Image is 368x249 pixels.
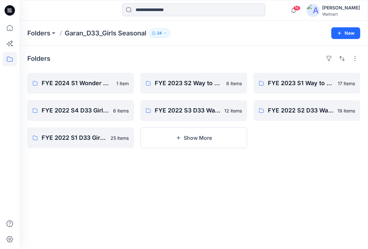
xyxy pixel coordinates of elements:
[42,133,107,142] p: FYE 2022 S1 D33 Girl's Seasonal Garan
[116,80,129,87] p: 1 item
[155,79,222,88] p: FYE 2023 S2 Way to Celebrate
[42,79,112,88] p: FYE 2024 S1 Wonder Nation
[27,73,134,94] a: FYE 2024 S1 Wonder Nation1 item
[331,27,360,39] button: New
[254,100,360,121] a: FYE 2022 S2 D33 Way to Celebrate19 items
[224,107,242,114] p: 12 items
[226,80,242,87] p: 8 items
[113,107,129,114] p: 6 items
[307,4,320,17] img: avatar
[27,29,50,38] a: Folders
[293,6,300,11] span: 19
[254,73,360,94] a: FYE 2023 S1 Way to Celebrate17 items
[157,30,162,37] p: 24
[140,73,247,94] a: FYE 2023 S2 Way to Celebrate8 items
[149,29,170,38] button: 24
[27,127,134,148] a: FYE 2022 S1 D33 Girl's Seasonal Garan25 items
[268,79,334,88] p: FYE 2023 S1 Way to Celebrate
[322,4,360,12] div: [PERSON_NAME]
[27,100,134,121] a: FYE 2022 S4 D33 Girls Holiday Time6 items
[42,106,109,115] p: FYE 2022 S4 D33 Girls Holiday Time
[337,107,355,114] p: 19 items
[338,80,355,87] p: 17 items
[27,55,50,62] h4: Folders
[268,106,334,115] p: FYE 2022 S2 D33 Way to Celebrate
[140,100,247,121] a: FYE 2022 S3 D33 Way to Celebrate - Garan12 items
[140,127,247,148] button: Show More
[65,29,146,38] p: Garan_D33_Girls Seasonal
[111,135,129,141] p: 25 items
[322,12,360,17] div: Walmart
[155,106,220,115] p: FYE 2022 S3 D33 Way to Celebrate - Garan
